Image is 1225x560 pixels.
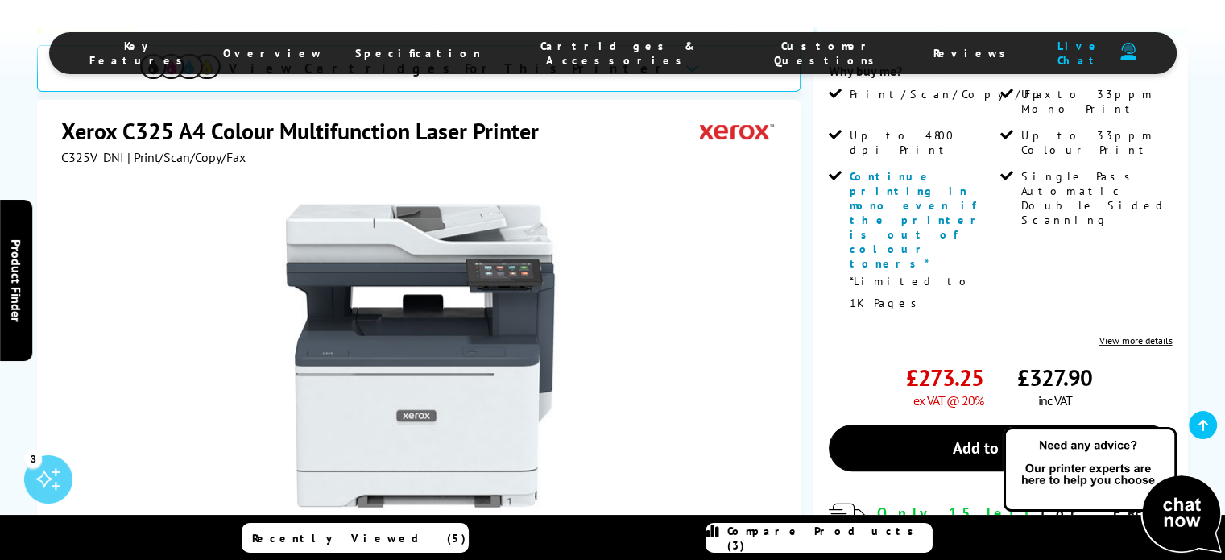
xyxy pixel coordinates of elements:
[24,450,42,467] div: 3
[999,425,1225,557] img: Open Live Chat window
[850,87,1057,102] span: Print/Scan/Copy/Fax
[1120,43,1136,61] img: user-headset-duotone.svg
[727,524,932,553] span: Compare Products (3)
[755,39,901,68] span: Customer Questions
[1099,334,1172,346] a: View more details
[89,39,191,68] span: Key Features
[906,363,983,392] span: £273.25
[8,239,24,321] span: Product Finder
[700,116,774,146] img: Xerox
[850,128,997,157] span: Up to 4800 dpi Print
[513,39,724,68] span: Cartridges & Accessories
[933,46,1014,60] span: Reviews
[263,197,578,513] img: Xerox C325
[355,46,481,60] span: Specification
[252,531,466,545] span: Recently Viewed (5)
[850,271,997,314] p: *Limited to 1K Pages
[877,504,1173,541] div: for FREE Next Day Delivery
[1021,169,1169,227] span: Single Pass Automatic Double Sided Scanning
[1046,39,1111,68] span: Live Chat
[223,46,323,60] span: Overview
[61,149,124,165] span: C325V_DNI
[1038,392,1072,409] span: inc VAT
[61,116,555,146] h1: Xerox C325 A4 Colour Multifunction Laser Printer
[127,149,246,165] span: | Print/Scan/Copy/Fax
[706,523,933,553] a: Compare Products (3)
[877,504,1041,522] span: Only 15 left
[850,169,985,271] span: Continue printing in mono even if the printer is out of colour toners*
[1021,87,1169,116] span: Up to 33ppm Mono Print
[829,425,1173,471] a: Add to Basket
[242,523,469,553] a: Recently Viewed (5)
[1017,363,1092,392] span: £327.90
[913,392,983,409] span: ex VAT @ 20%
[1021,128,1169,157] span: Up to 33ppm Colour Print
